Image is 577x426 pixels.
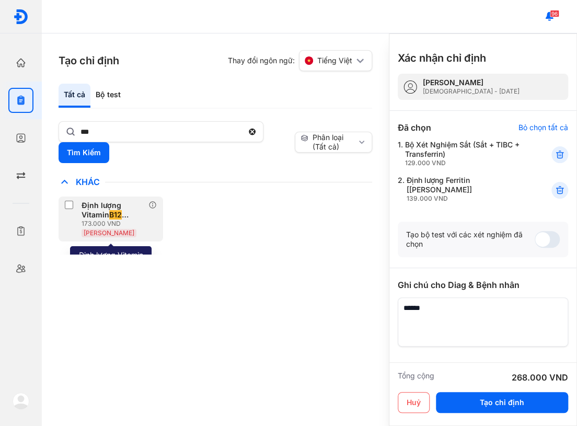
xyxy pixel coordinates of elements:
div: Định lượng Ferritin [[PERSON_NAME]] [407,176,526,203]
div: Bỏ chọn tất cả [518,123,568,132]
div: [DEMOGRAPHIC_DATA] - [DATE] [423,87,520,96]
div: Ghi chú cho Diag & Bệnh nhân [398,279,568,291]
div: Đã chọn [398,121,431,134]
h3: Xác nhận chỉ định [398,51,486,65]
img: logo [13,393,29,409]
div: [PERSON_NAME] [423,78,520,87]
button: Huỷ [398,392,430,413]
img: logo [13,9,29,25]
div: 173.000 VND [82,220,148,228]
div: Thay đổi ngôn ngữ: [228,50,372,71]
div: Định lượng Vitamin [[PERSON_NAME]] [82,201,144,220]
span: Tiếng Việt [317,56,352,65]
div: Bộ Xét Nghiệm Sắt (Sắt + TIBC + Transferrin) [405,140,526,167]
div: Phân loại (Tất cả) [301,133,357,152]
span: [PERSON_NAME] [84,229,134,237]
div: 2. [398,176,526,203]
div: Tạo bộ test với các xét nghiệm đã chọn [406,230,535,249]
button: Tạo chỉ định [436,392,568,413]
button: Tìm Kiếm [59,142,109,163]
div: 139.000 VND [407,194,526,203]
span: Khác [71,177,105,187]
span: 96 [550,10,559,17]
div: 268.000 VND [512,371,568,384]
span: B12 [109,210,122,220]
h3: Tạo chỉ định [59,53,119,68]
div: Tất cả [59,84,90,108]
div: Tổng cộng [398,371,434,384]
div: 1. [398,140,526,167]
div: 129.000 VND [405,159,526,167]
div: Bộ test [90,84,126,108]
